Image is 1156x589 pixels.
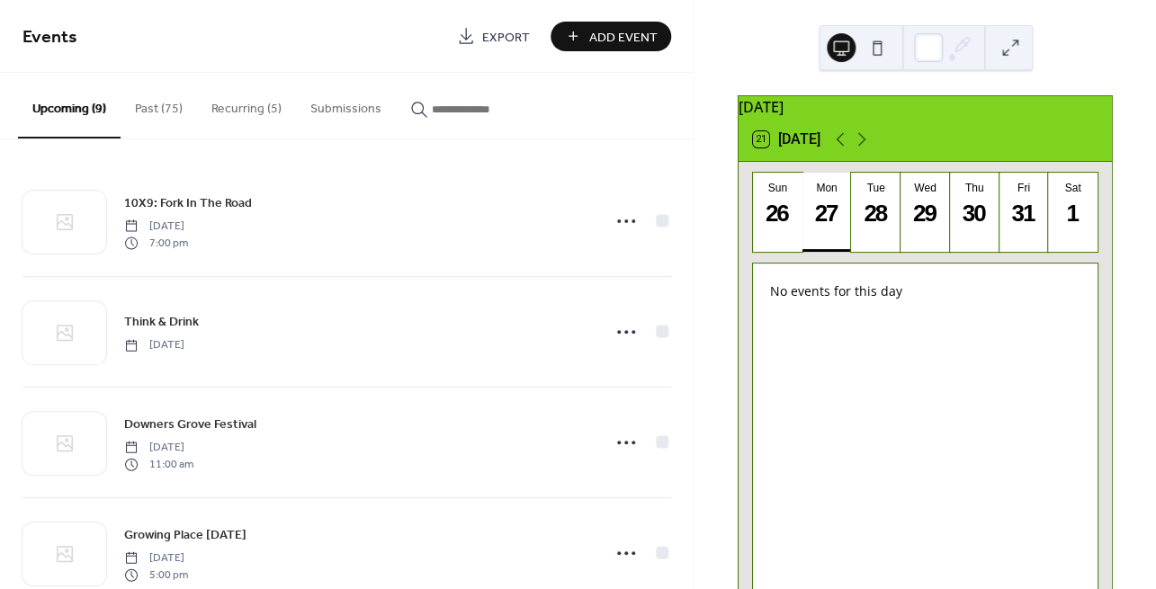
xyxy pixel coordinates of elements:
a: Growing Place [DATE] [124,524,246,545]
a: Think & Drink [124,311,199,332]
span: Downers Grove Festival [124,415,256,434]
div: Sat [1053,182,1092,194]
span: Add Event [589,28,658,47]
span: 7:00 pm [124,235,188,251]
span: [DATE] [124,440,193,456]
span: [DATE] [124,550,188,567]
span: 5:00 pm [124,567,188,583]
button: Tue28 [851,173,901,252]
button: Upcoming (9) [18,73,121,138]
span: 10X9: Fork In The Road [124,194,252,213]
span: Growing Place [DATE] [124,526,246,545]
button: Mon27 [802,173,852,252]
div: 31 [1009,199,1039,228]
div: [DATE] [739,96,1112,118]
button: Past (75) [121,73,197,137]
div: 28 [862,199,892,228]
button: 21[DATE] [747,127,827,152]
button: Sun26 [753,173,802,252]
div: No events for this day [756,270,1096,312]
div: 26 [763,199,793,228]
div: 1 [1058,199,1088,228]
a: Downers Grove Festival [124,414,256,434]
div: Mon [808,182,847,194]
button: Sat1 [1048,173,1098,252]
button: Thu30 [950,173,999,252]
div: Thu [955,182,994,194]
div: 27 [812,199,842,228]
span: Think & Drink [124,313,199,332]
a: Export [444,22,543,51]
span: [DATE] [124,337,184,353]
span: Events [22,20,77,55]
div: Sun [758,182,797,194]
button: Submissions [296,73,396,137]
button: Recurring (5) [197,73,296,137]
button: Fri31 [999,173,1049,252]
span: 11:00 am [124,456,193,472]
a: 10X9: Fork In The Road [124,192,252,213]
span: [DATE] [124,219,188,235]
button: Add Event [551,22,671,51]
div: Tue [856,182,895,194]
span: Export [482,28,530,47]
div: Wed [906,182,945,194]
button: Wed29 [901,173,950,252]
div: Fri [1005,182,1044,194]
div: 30 [960,199,990,228]
div: 29 [910,199,940,228]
